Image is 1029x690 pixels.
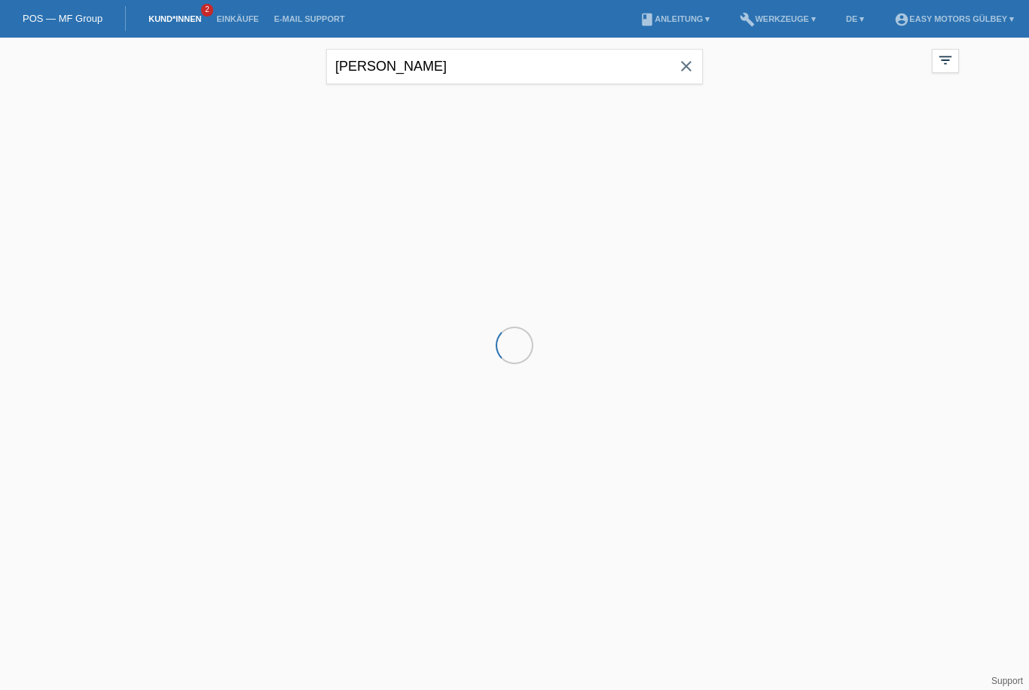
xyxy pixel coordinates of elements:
a: Support [991,676,1023,686]
a: DE ▾ [838,14,872,23]
i: filter_list [937,52,954,68]
a: bookAnleitung ▾ [632,14,717,23]
i: close [677,57,695,75]
span: 2 [201,4,213,17]
input: Suche... [326,49,703,84]
a: POS — MF Group [23,13,102,24]
i: build [740,12,755,27]
a: Einkäufe [209,14,266,23]
a: E-Mail Support [267,14,353,23]
a: buildWerkzeuge ▾ [732,14,823,23]
a: Kund*innen [141,14,209,23]
i: book [640,12,655,27]
i: account_circle [894,12,909,27]
a: account_circleEasy Motors Gülbey ▾ [887,14,1021,23]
